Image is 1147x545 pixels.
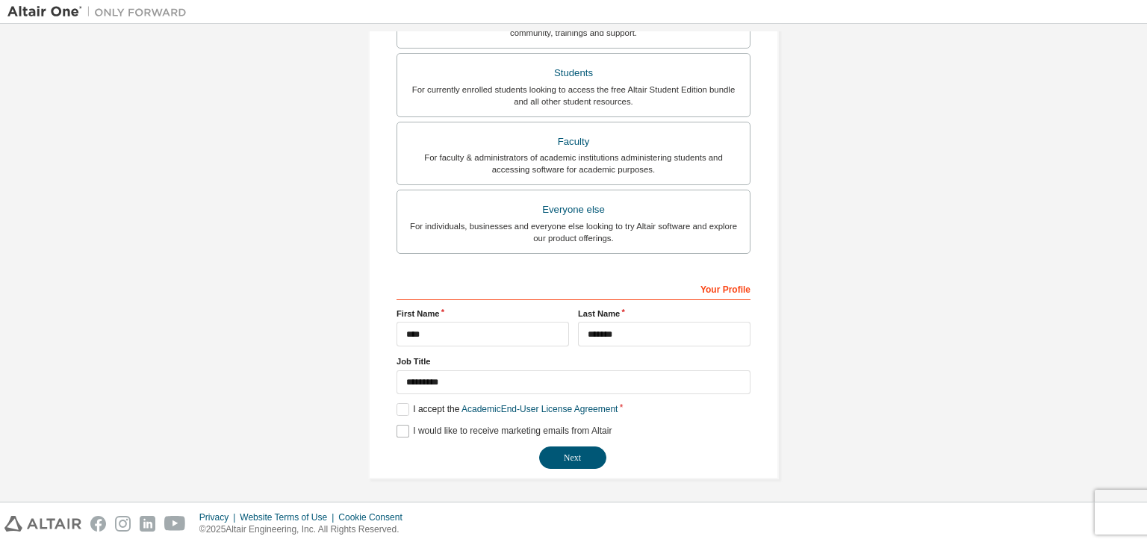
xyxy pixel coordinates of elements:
[406,152,741,175] div: For faculty & administrators of academic institutions administering students and accessing softwa...
[539,446,606,469] button: Next
[338,511,411,523] div: Cookie Consent
[164,516,186,532] img: youtube.svg
[406,63,741,84] div: Students
[140,516,155,532] img: linkedin.svg
[406,131,741,152] div: Faculty
[397,308,569,320] label: First Name
[4,516,81,532] img: altair_logo.svg
[199,511,240,523] div: Privacy
[7,4,194,19] img: Altair One
[406,199,741,220] div: Everyone else
[397,276,750,300] div: Your Profile
[578,308,750,320] label: Last Name
[199,523,411,536] p: © 2025 Altair Engineering, Inc. All Rights Reserved.
[240,511,338,523] div: Website Terms of Use
[461,404,618,414] a: Academic End-User License Agreement
[397,403,618,416] label: I accept the
[397,425,612,437] label: I would like to receive marketing emails from Altair
[397,355,750,367] label: Job Title
[406,220,741,244] div: For individuals, businesses and everyone else looking to try Altair software and explore our prod...
[90,516,106,532] img: facebook.svg
[115,516,131,532] img: instagram.svg
[406,84,741,108] div: For currently enrolled students looking to access the free Altair Student Edition bundle and all ...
